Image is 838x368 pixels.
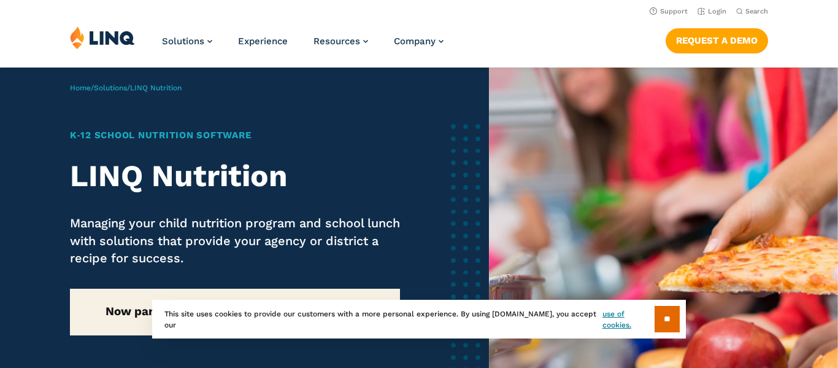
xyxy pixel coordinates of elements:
[313,36,368,47] a: Resources
[394,36,444,47] a: Company
[666,28,768,53] a: Request a Demo
[70,84,91,92] a: Home
[602,308,655,331] a: use of cookies.
[162,36,204,47] span: Solutions
[70,158,288,194] strong: LINQ Nutrition
[152,300,686,339] div: This site uses cookies to provide our customers with a more personal experience. By using [DOMAIN...
[130,84,182,92] span: LINQ Nutrition
[666,26,768,53] nav: Button Navigation
[745,7,768,15] span: Search
[238,36,288,47] a: Experience
[70,84,182,92] span: / /
[313,36,360,47] span: Resources
[106,304,364,318] strong: Now part of our new
[70,214,400,267] p: Managing your child nutrition program and school lunch with solutions that provide your agency or...
[70,26,135,49] img: LINQ | K‑12 Software
[94,84,127,92] a: Solutions
[70,128,400,143] h1: K‑12 School Nutrition Software
[650,7,688,15] a: Support
[736,7,768,16] button: Open Search Bar
[394,36,436,47] span: Company
[698,7,726,15] a: Login
[162,26,444,66] nav: Primary Navigation
[162,36,212,47] a: Solutions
